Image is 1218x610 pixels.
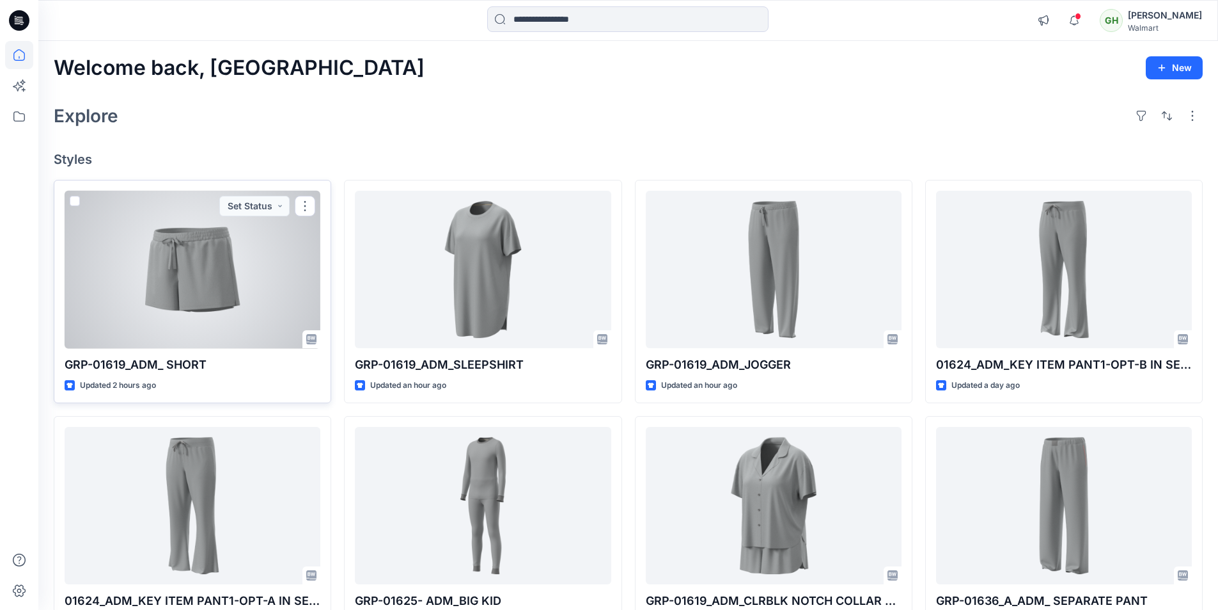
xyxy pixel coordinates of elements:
[355,191,611,349] a: GRP-01619_ADM_SLEEPSHIRT
[1146,56,1203,79] button: New
[355,592,611,610] p: GRP-01625- ADM_BIG KID
[355,427,611,585] a: GRP-01625- ADM_BIG KID
[65,427,320,585] a: 01624_ADM_KEY ITEM PANT1-OPT-A IN SEAM-27
[370,379,446,392] p: Updated an hour ago
[646,191,902,349] a: GRP-01619_ADM_JOGGER
[646,427,902,585] a: GRP-01619_ADM_CLRBLK NOTCH COLLAR SHORT SET
[65,592,320,610] p: 01624_ADM_KEY ITEM PANT1-OPT-A IN SEAM-27
[936,427,1192,585] a: GRP-01636_A_ADM_ SEPARATE PANT
[936,191,1192,349] a: 01624_ADM_KEY ITEM PANT1-OPT-B IN SEAM-29
[355,356,611,374] p: GRP-01619_ADM_SLEEPSHIRT
[1128,8,1202,23] div: [PERSON_NAME]
[951,379,1020,392] p: Updated a day ago
[1128,23,1202,33] div: Walmart
[936,592,1192,610] p: GRP-01636_A_ADM_ SEPARATE PANT
[65,356,320,374] p: GRP-01619_ADM_ SHORT
[1100,9,1123,32] div: GH
[65,191,320,349] a: GRP-01619_ADM_ SHORT
[54,56,425,80] h2: Welcome back, [GEOGRAPHIC_DATA]
[936,356,1192,374] p: 01624_ADM_KEY ITEM PANT1-OPT-B IN SEAM-29
[646,592,902,610] p: GRP-01619_ADM_CLRBLK NOTCH COLLAR SHORT SET
[646,356,902,374] p: GRP-01619_ADM_JOGGER
[80,379,156,392] p: Updated 2 hours ago
[54,106,118,126] h2: Explore
[54,152,1203,167] h4: Styles
[661,379,737,392] p: Updated an hour ago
